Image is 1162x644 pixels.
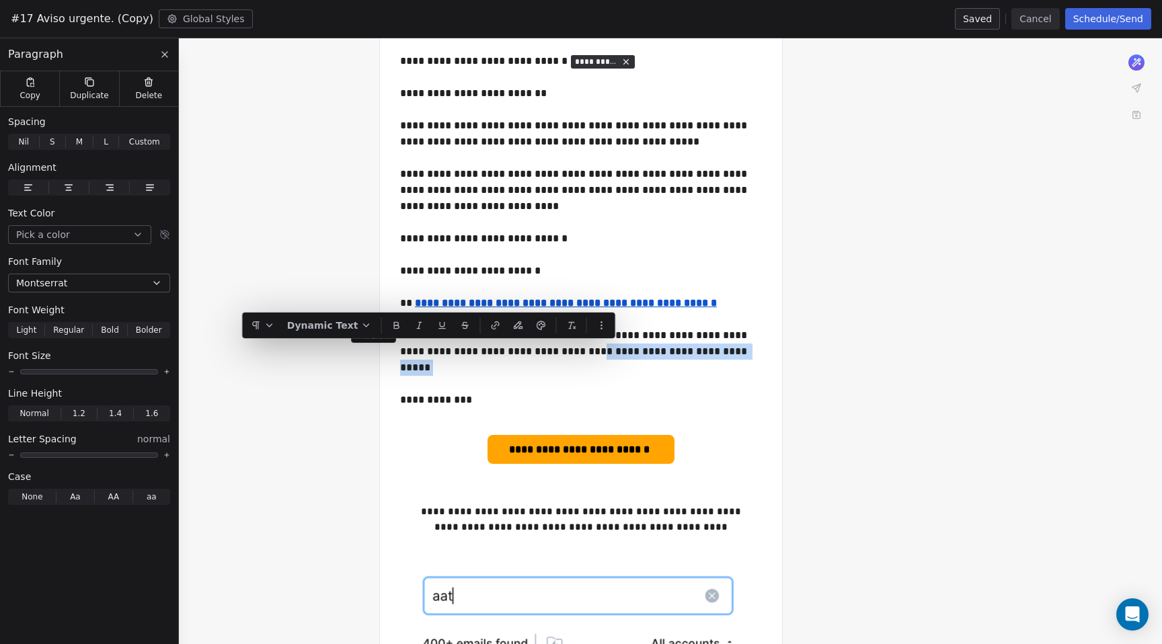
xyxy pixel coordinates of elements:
[50,136,55,148] span: S
[16,324,36,336] span: Light
[8,387,62,400] span: Line Height
[8,115,46,128] span: Spacing
[955,8,1000,30] button: Saved
[108,491,119,503] span: AA
[70,491,81,503] span: Aa
[73,407,85,419] span: 1.2
[8,161,56,174] span: Alignment
[22,491,42,503] span: None
[1116,598,1149,631] div: Open Intercom Messenger
[104,136,108,148] span: L
[8,46,63,63] span: Paragraph
[147,491,157,503] span: aa
[282,315,377,335] button: Dynamic Text
[159,9,253,28] button: Global Styles
[76,136,83,148] span: M
[8,206,54,220] span: Text Color
[11,11,153,27] span: #17 Aviso urgente. (Copy)
[20,407,48,419] span: Normal
[16,276,67,290] span: Montserrat
[1065,8,1151,30] button: Schedule/Send
[18,136,29,148] span: Nil
[109,407,122,419] span: 1.4
[8,349,51,362] span: Font Size
[145,407,158,419] span: 1.6
[129,136,160,148] span: Custom
[8,470,31,483] span: Case
[70,90,108,101] span: Duplicate
[136,324,162,336] span: Bolder
[136,90,163,101] span: Delete
[8,255,62,268] span: Font Family
[8,225,151,244] button: Pick a color
[8,303,65,317] span: Font Weight
[1011,8,1059,30] button: Cancel
[101,324,119,336] span: Bold
[137,432,170,446] span: normal
[8,432,77,446] span: Letter Spacing
[20,90,40,101] span: Copy
[53,324,84,336] span: Regular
